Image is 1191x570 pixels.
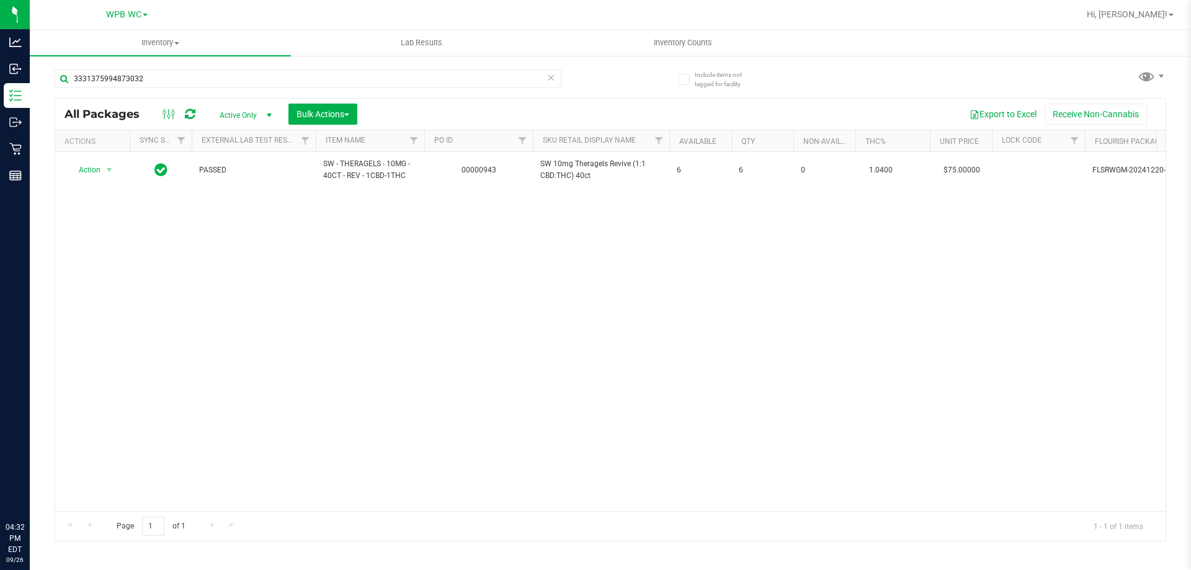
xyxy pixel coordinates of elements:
[552,30,813,56] a: Inventory Counts
[649,130,669,151] a: Filter
[202,136,299,145] a: External Lab Test Result
[12,471,50,508] iframe: Resource center
[297,109,349,119] span: Bulk Actions
[434,136,453,145] a: PO ID
[1095,137,1173,146] a: Flourish Package ID
[295,130,316,151] a: Filter
[140,136,187,145] a: Sync Status
[106,517,195,536] span: Page of 1
[30,37,291,48] span: Inventory
[9,169,22,182] inline-svg: Reports
[546,69,555,86] span: Clear
[677,164,724,176] span: 6
[961,104,1045,125] button: Export to Excel
[512,130,533,151] a: Filter
[288,104,357,125] button: Bulk Actions
[106,9,141,20] span: WPB WC
[1002,136,1042,145] a: Lock Code
[142,517,164,536] input: 1
[801,164,848,176] span: 0
[199,164,308,176] span: PASSED
[55,69,561,88] input: Search Package ID, Item Name, SKU, Lot or Part Number...
[863,161,899,179] span: 1.0400
[68,161,101,179] span: Action
[65,107,152,121] span: All Packages
[741,137,755,146] a: Qty
[154,161,167,179] span: In Sync
[739,164,786,176] span: 6
[940,137,979,146] a: Unit Price
[326,136,365,145] a: Item Name
[291,30,552,56] a: Lab Results
[695,70,757,89] span: Include items not tagged for facility
[102,161,117,179] span: select
[543,136,636,145] a: Sku Retail Display Name
[171,130,192,151] a: Filter
[384,37,459,48] span: Lab Results
[637,37,729,48] span: Inventory Counts
[65,137,125,146] div: Actions
[9,89,22,102] inline-svg: Inventory
[937,161,986,179] span: $75.00000
[404,130,424,151] a: Filter
[1084,517,1153,535] span: 1 - 1 of 1 items
[30,30,291,56] a: Inventory
[6,555,24,564] p: 09/26
[9,143,22,155] inline-svg: Retail
[865,137,886,146] a: THC%
[803,137,859,146] a: Non-Available
[1064,130,1085,151] a: Filter
[1087,9,1167,19] span: Hi, [PERSON_NAME]!
[1045,104,1147,125] button: Receive Non-Cannabis
[323,158,417,182] span: SW - THERAGELS - 10MG - 40CT - REV - 1CBD-1THC
[9,63,22,75] inline-svg: Inbound
[6,522,24,555] p: 04:32 PM EDT
[9,116,22,128] inline-svg: Outbound
[462,166,496,174] a: 00000943
[540,158,662,182] span: SW 10mg Theragels Revive (1:1 CBD:THC) 40ct
[9,36,22,48] inline-svg: Analytics
[679,137,716,146] a: Available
